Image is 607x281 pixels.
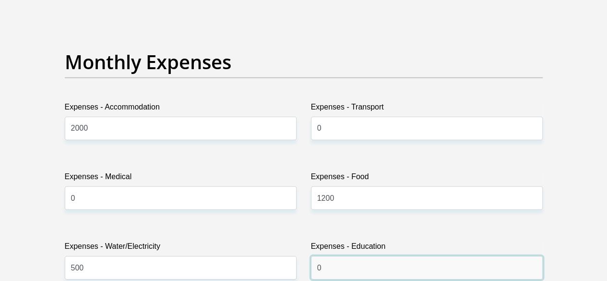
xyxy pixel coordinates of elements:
[311,171,543,186] label: Expenses - Food
[65,241,297,256] label: Expenses - Water/Electricity
[311,101,543,117] label: Expenses - Transport
[65,186,297,210] input: Expenses - Medical
[65,101,297,117] label: Expenses - Accommodation
[311,186,543,210] input: Expenses - Food
[311,117,543,140] input: Expenses - Transport
[65,117,297,140] input: Expenses - Accommodation
[311,256,543,280] input: Expenses - Education
[65,256,297,280] input: Expenses - Water/Electricity
[65,171,297,186] label: Expenses - Medical
[65,50,543,73] h2: Monthly Expenses
[311,241,543,256] label: Expenses - Education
